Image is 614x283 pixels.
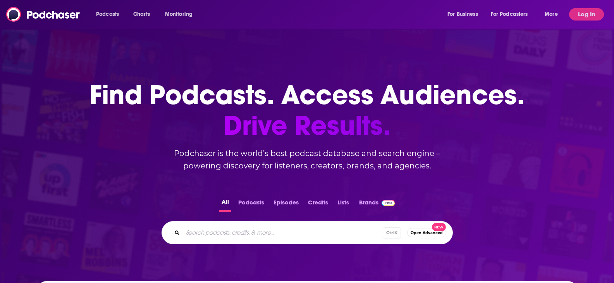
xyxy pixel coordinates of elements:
[133,9,150,20] span: Charts
[271,197,301,212] button: Episodes
[447,9,478,20] span: For Business
[491,9,528,20] span: For Podcasters
[219,197,231,212] button: All
[407,228,446,237] button: Open AdvancedNew
[359,197,395,212] a: BrandsPodchaser Pro
[382,200,395,206] img: Podchaser Pro
[486,8,539,21] button: open menu
[160,8,203,21] button: open menu
[89,80,525,141] h1: Find Podcasts. Access Audiences.
[183,226,383,239] input: Search podcasts, credits, & more...
[432,223,446,231] span: New
[6,7,81,22] img: Podchaser - Follow, Share and Rate Podcasts
[383,227,401,238] span: Ctrl K
[236,197,267,212] button: Podcasts
[442,8,488,21] button: open menu
[306,197,330,212] button: Credits
[152,147,462,172] h2: Podchaser is the world’s best podcast database and search engine – powering discovery for listene...
[162,221,453,244] div: Search podcasts, credits, & more...
[411,231,443,235] span: Open Advanced
[335,197,351,212] button: Lists
[539,8,568,21] button: open menu
[96,9,119,20] span: Podcasts
[569,8,604,21] button: Log In
[165,9,193,20] span: Monitoring
[89,110,525,141] span: Drive Results.
[128,8,155,21] a: Charts
[91,8,129,21] button: open menu
[545,9,558,20] span: More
